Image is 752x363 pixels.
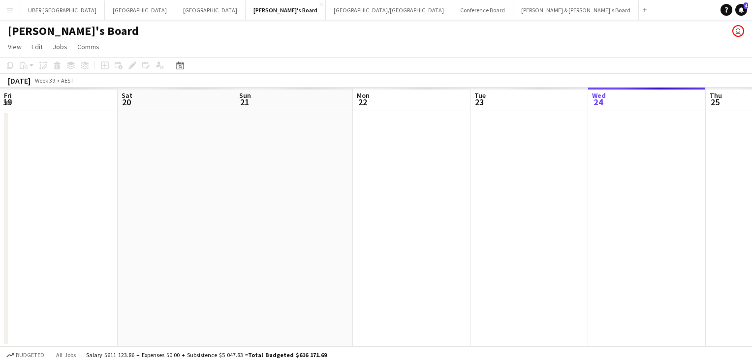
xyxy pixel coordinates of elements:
[732,25,744,37] app-user-avatar: Tennille Moore
[120,96,132,108] span: 20
[61,77,74,84] div: AEST
[73,40,103,53] a: Comms
[238,96,251,108] span: 21
[8,76,31,86] div: [DATE]
[31,42,43,51] span: Edit
[4,40,26,53] a: View
[20,0,105,20] button: UBER [GEOGRAPHIC_DATA]
[708,96,722,108] span: 25
[239,91,251,100] span: Sun
[326,0,452,20] button: [GEOGRAPHIC_DATA]/[GEOGRAPHIC_DATA]
[246,0,326,20] button: [PERSON_NAME]'s Board
[513,0,639,20] button: [PERSON_NAME] & [PERSON_NAME]'s Board
[744,2,748,9] span: 4
[2,96,12,108] span: 19
[710,91,722,100] span: Thu
[8,24,139,38] h1: [PERSON_NAME]'s Board
[355,96,370,108] span: 22
[248,351,327,359] span: Total Budgeted $616 171.69
[122,91,132,100] span: Sat
[474,91,486,100] span: Tue
[452,0,513,20] button: Conference Board
[592,91,606,100] span: Wed
[8,42,22,51] span: View
[16,352,44,359] span: Budgeted
[77,42,99,51] span: Comms
[32,77,57,84] span: Week 39
[357,91,370,100] span: Mon
[105,0,175,20] button: [GEOGRAPHIC_DATA]
[591,96,606,108] span: 24
[53,42,67,51] span: Jobs
[5,350,46,361] button: Budgeted
[49,40,71,53] a: Jobs
[175,0,246,20] button: [GEOGRAPHIC_DATA]
[4,91,12,100] span: Fri
[28,40,47,53] a: Edit
[54,351,78,359] span: All jobs
[86,351,327,359] div: Salary $611 123.86 + Expenses $0.00 + Subsistence $5 047.83 =
[473,96,486,108] span: 23
[735,4,747,16] a: 4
